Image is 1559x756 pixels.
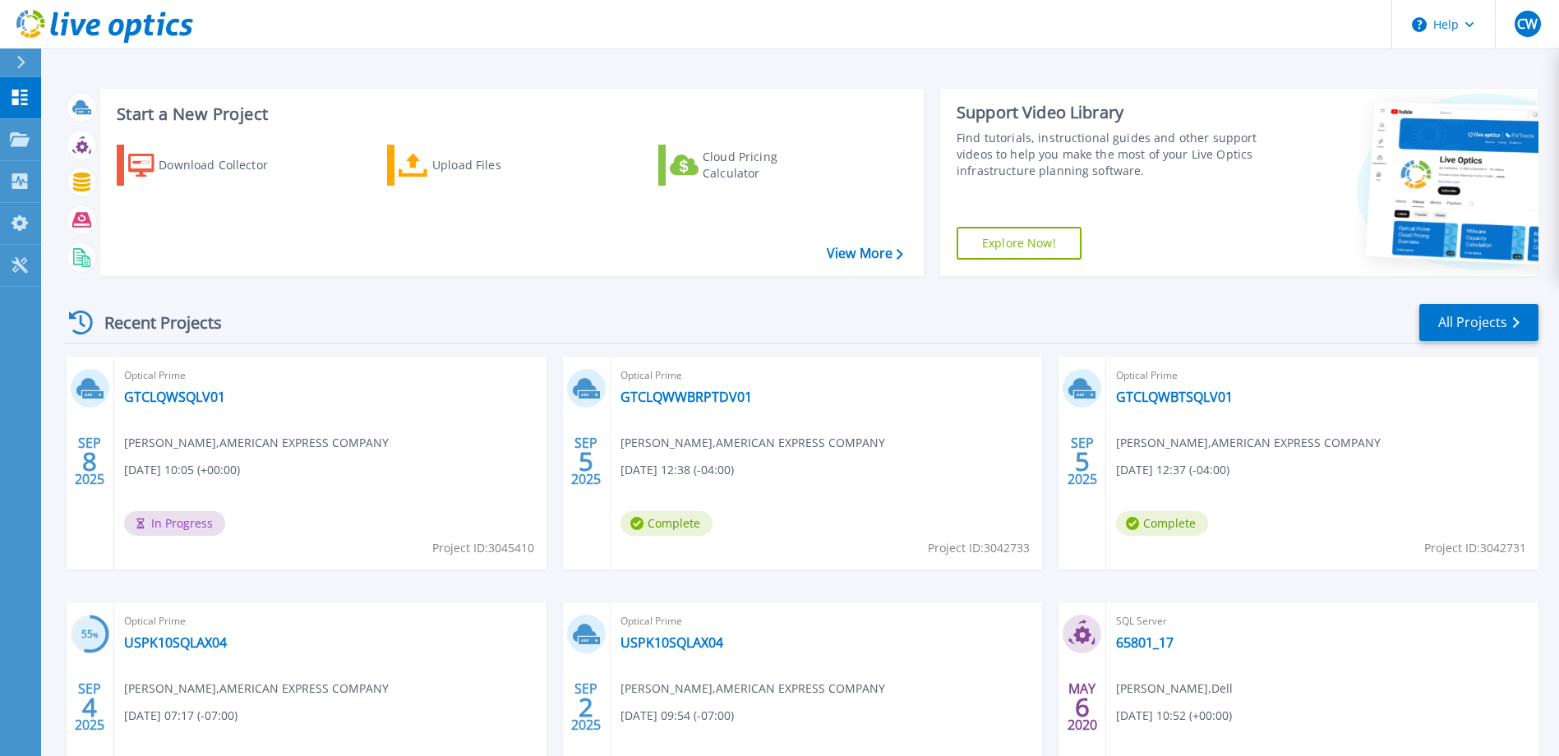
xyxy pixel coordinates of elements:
span: 5 [1075,454,1090,468]
div: Upload Files [432,149,564,182]
span: [DATE] 07:17 (-07:00) [124,707,238,725]
span: Complete [620,511,713,536]
span: SQL Server [1116,612,1529,630]
span: Optical Prime [124,612,537,630]
span: [DATE] 12:37 (-04:00) [1116,461,1229,479]
a: USPK10SQLAX04 [620,634,723,651]
div: SEP 2025 [74,677,105,737]
span: In Progress [124,511,225,536]
span: 8 [82,454,97,468]
span: [DATE] 09:54 (-07:00) [620,707,734,725]
a: Cloud Pricing Calculator [658,145,842,186]
span: 5 [579,454,593,468]
span: Optical Prime [620,366,1033,385]
span: 4 [82,700,97,714]
span: 6 [1075,700,1090,714]
span: CW [1517,17,1538,30]
span: [PERSON_NAME] , AMERICAN EXPRESS COMPANY [124,434,389,452]
a: GTCLQWWBRPTDV01 [620,389,752,405]
div: SEP 2025 [570,677,602,737]
span: [PERSON_NAME] , AMERICAN EXPRESS COMPANY [1116,434,1381,452]
h3: 55 [71,625,109,644]
a: Download Collector [117,145,300,186]
a: Explore Now! [957,227,1082,260]
div: MAY 2020 [1067,677,1098,737]
span: [DATE] 10:05 (+00:00) [124,461,240,479]
a: All Projects [1419,304,1538,341]
span: Project ID: 3045410 [432,539,534,557]
span: [PERSON_NAME] , Dell [1116,680,1233,698]
div: Find tutorials, instructional guides and other support videos to help you make the most of your L... [957,130,1261,179]
a: View More [827,246,903,261]
span: Project ID: 3042731 [1424,539,1526,557]
span: [DATE] 12:38 (-04:00) [620,461,734,479]
a: Upload Files [387,145,570,186]
div: Cloud Pricing Calculator [703,149,834,182]
span: [PERSON_NAME] , AMERICAN EXPRESS COMPANY [620,680,885,698]
h3: Start a New Project [117,105,902,123]
a: GTCLQWBTSQLV01 [1116,389,1233,405]
span: Complete [1116,511,1208,536]
span: % [93,630,99,639]
span: Optical Prime [1116,366,1529,385]
span: [PERSON_NAME] , AMERICAN EXPRESS COMPANY [620,434,885,452]
span: [DATE] 10:52 (+00:00) [1116,707,1232,725]
span: [PERSON_NAME] , AMERICAN EXPRESS COMPANY [124,680,389,698]
span: 2 [579,700,593,714]
span: Project ID: 3042733 [928,539,1030,557]
span: Optical Prime [620,612,1033,630]
a: USPK10SQLAX04 [124,634,227,651]
div: SEP 2025 [1067,431,1098,491]
div: Recent Projects [63,302,244,343]
div: SEP 2025 [570,431,602,491]
a: GTCLQWSQLV01 [124,389,225,405]
div: SEP 2025 [74,431,105,491]
span: Optical Prime [124,366,537,385]
div: Download Collector [159,149,290,182]
div: Support Video Library [957,102,1261,123]
a: 65801_17 [1116,634,1174,651]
